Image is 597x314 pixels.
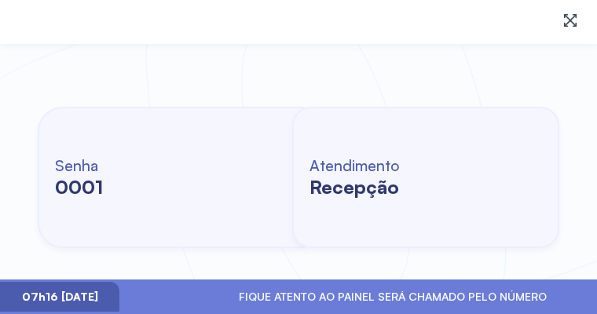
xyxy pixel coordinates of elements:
img: Logotipo do estabelecimento [13,8,134,36]
h2: 0001 [55,175,103,199]
h6: Senha [55,156,103,175]
h6: Atendimento [309,156,399,175]
h2: recepção [309,175,399,199]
